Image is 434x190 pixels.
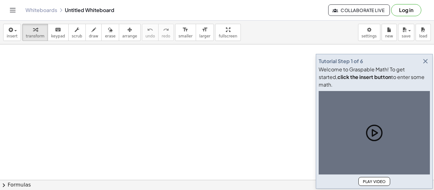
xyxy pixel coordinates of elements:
button: scrub [68,24,86,41]
span: smaller [179,34,193,38]
i: redo [163,26,169,34]
button: insert [3,24,21,41]
span: arrange [122,34,137,38]
span: erase [105,34,115,38]
button: erase [101,24,119,41]
a: Whiteboards [25,7,57,13]
b: click the insert button [337,74,391,80]
button: Play Video [358,177,390,186]
button: Log in [391,4,421,16]
button: undoundo [142,24,159,41]
span: draw [89,34,98,38]
button: save [398,24,414,41]
span: load [419,34,427,38]
div: Tutorial Step 1 of 6 [319,57,363,65]
button: Collaborate Live [328,4,390,16]
button: load [416,24,431,41]
button: settings [358,24,380,41]
span: save [402,34,410,38]
button: fullscreen [215,24,241,41]
i: keyboard [55,26,61,34]
span: scrub [72,34,82,38]
span: transform [26,34,44,38]
i: format_size [182,26,188,34]
span: settings [362,34,377,38]
button: format_sizesmaller [175,24,196,41]
button: redoredo [158,24,174,41]
span: keypad [51,34,65,38]
button: format_sizelarger [196,24,214,41]
span: Collaborate Live [334,7,384,13]
button: keyboardkeypad [48,24,69,41]
span: undo [146,34,155,38]
span: fullscreen [219,34,237,38]
span: Play Video [363,179,386,184]
i: format_size [202,26,208,34]
button: Toggle navigation [8,5,18,15]
i: undo [147,26,153,34]
span: redo [162,34,170,38]
button: transform [22,24,48,41]
span: new [385,34,393,38]
div: Welcome to Graspable Math! To get started, to enter some math. [319,66,430,88]
button: arrange [119,24,141,41]
span: insert [7,34,17,38]
button: draw [85,24,102,41]
span: larger [199,34,210,38]
button: new [382,24,397,41]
